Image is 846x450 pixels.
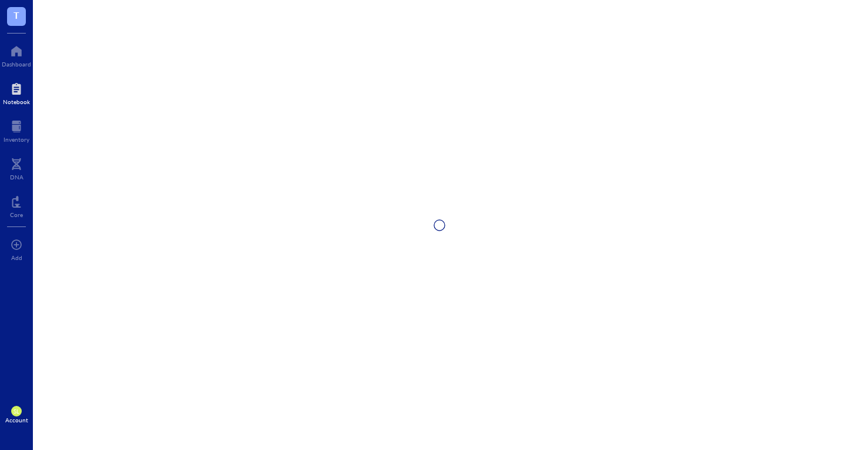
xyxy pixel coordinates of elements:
[4,117,29,143] a: Inventory
[5,416,28,424] div: Account
[14,408,19,415] span: SL
[11,254,22,261] div: Add
[10,211,23,218] div: Core
[10,192,23,218] a: Core
[3,79,30,105] a: Notebook
[2,42,31,68] a: Dashboard
[14,8,19,22] span: T
[2,61,31,68] div: Dashboard
[3,98,30,105] div: Notebook
[4,136,29,143] div: Inventory
[10,155,23,181] a: DNA
[10,174,23,181] div: DNA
